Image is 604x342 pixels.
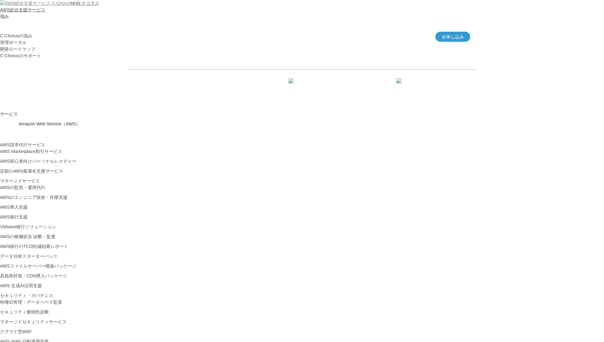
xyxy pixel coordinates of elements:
span: Amazon Web Service（AWS） [19,121,80,126]
a: Chorus-RI [406,34,426,40]
a: 特長 [348,34,357,40]
img: 矢印 [396,78,401,97]
a: アカウント構成 [366,34,397,40]
span: お申し込み [435,34,470,40]
a: お申し込み [435,32,470,42]
img: 矢印 [289,78,294,97]
a: まずは相談する [305,80,407,95]
a: 資料を請求する [198,80,299,95]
